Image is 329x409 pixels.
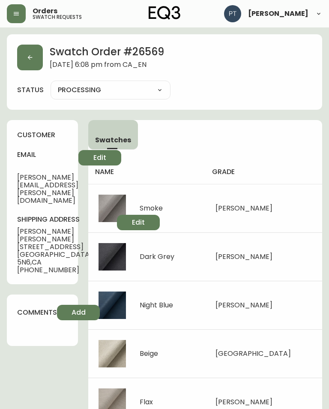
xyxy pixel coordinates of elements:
[132,218,145,227] span: Edit
[248,10,308,17] span: [PERSON_NAME]
[33,15,82,20] h5: swatch requests
[99,340,126,367] img: 4046e5ee-159c-4fec-9ee5-14444d087eb3.jpg-thumb.jpg
[72,308,86,317] span: Add
[149,6,180,20] img: logo
[140,204,163,212] div: Smoke
[17,215,117,224] h4: shipping address
[99,195,126,222] img: 8ef8058d-ee6b-4d71-b312-d1e69a001c76.jpg-thumb.jpg
[95,135,131,144] span: Swatches
[140,253,174,261] div: Dark Grey
[215,397,272,407] span: [PERSON_NAME]
[17,174,78,204] span: [PERSON_NAME][EMAIL_ADDRESS][PERSON_NAME][DOMAIN_NAME]
[215,252,272,262] span: [PERSON_NAME]
[17,308,57,317] h4: comments
[17,85,44,95] label: status
[215,203,272,213] span: [PERSON_NAME]
[117,215,160,230] button: Edit
[17,150,78,159] h4: email
[50,45,164,61] h2: Swatch Order # 26569
[57,305,100,320] button: Add
[17,266,117,274] span: [PHONE_NUMBER]
[50,61,164,70] span: [DATE] 6:08 pm from CA_EN
[140,350,158,358] div: Beige
[140,301,173,309] div: Night Blue
[99,243,126,271] img: 8c478200-5383-4a1d-96bb-7e7fab429ccd.jpg-thumb.jpg
[215,349,291,358] span: [GEOGRAPHIC_DATA]
[224,5,241,22] img: 986dcd8e1aab7847125929f325458823
[212,167,315,177] h4: grade
[17,251,117,266] span: [GEOGRAPHIC_DATA] , AB , T3A 5N6 , CA
[95,167,198,177] h4: name
[17,130,68,140] h4: customer
[78,150,121,165] button: Edit
[140,398,153,406] div: Flax
[33,8,57,15] span: Orders
[215,300,272,310] span: [PERSON_NAME]
[17,243,117,251] span: [STREET_ADDRESS]
[17,228,117,243] span: [PERSON_NAME] [PERSON_NAME]
[93,153,106,162] span: Edit
[99,292,126,319] img: 24332b5e-dba7-4707-b240-6ebd36e34951.jpg-thumb.jpg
